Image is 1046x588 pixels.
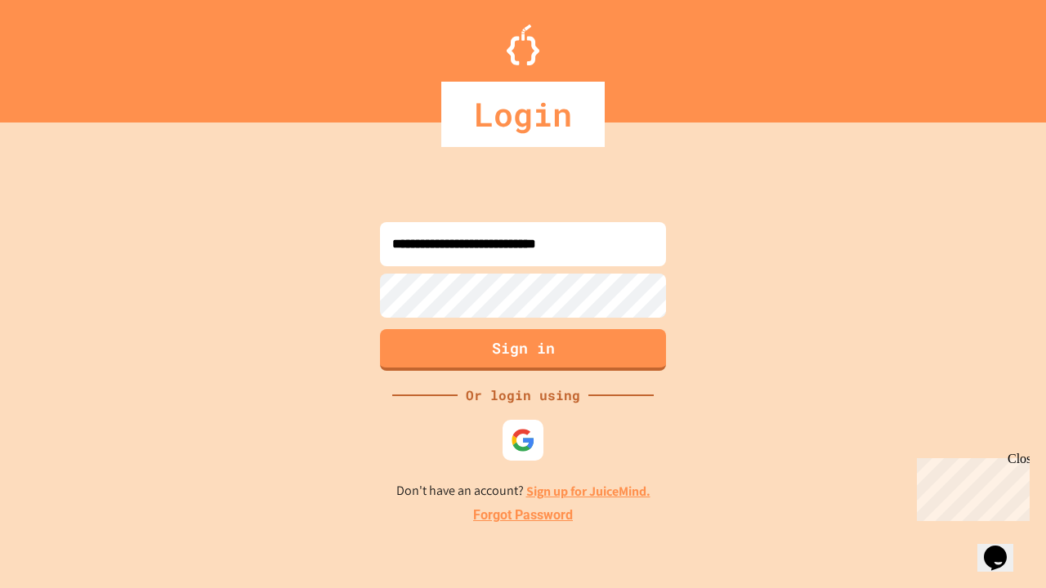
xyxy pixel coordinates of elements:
[396,481,650,501] p: Don't have an account?
[441,82,605,147] div: Login
[458,385,588,405] div: Or login using
[977,523,1030,572] iframe: chat widget
[7,7,113,104] div: Chat with us now!Close
[511,428,535,452] img: google-icon.svg
[910,452,1030,521] iframe: chat widget
[380,329,666,371] button: Sign in
[473,506,573,525] a: Forgot Password
[507,24,539,65] img: Logo.svg
[526,483,650,500] a: Sign up for JuiceMind.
